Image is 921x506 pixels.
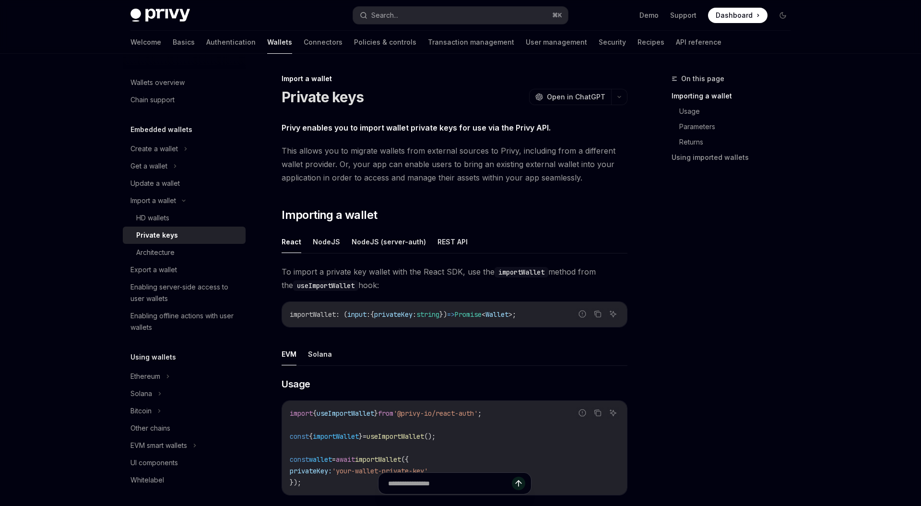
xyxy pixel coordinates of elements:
strong: Privy enables you to import wallet private keys for use via the Privy API. [282,123,551,133]
a: Private keys [123,227,246,244]
span: } [374,409,378,418]
div: Import a wallet [282,74,627,84]
span: : [366,310,370,319]
a: Recipes [638,31,664,54]
a: Policies & controls [354,31,416,54]
span: import [290,409,313,418]
button: EVM [282,343,296,365]
span: = [363,432,366,441]
div: Whitelabel [130,474,164,486]
span: < [482,310,485,319]
div: Search... [371,10,398,21]
span: This allows you to migrate wallets from external sources to Privy, including from a different wal... [282,144,627,184]
button: Send message [512,477,525,490]
div: Solana [130,388,152,399]
div: Architecture [136,247,175,258]
span: wallet [309,455,332,464]
div: Import a wallet [130,195,176,206]
a: Importing a wallet [672,88,798,104]
button: React [282,230,301,253]
a: Transaction management [428,31,514,54]
span: { [313,409,317,418]
span: privateKey: [290,467,332,475]
span: importWallet [313,432,359,441]
span: => [447,310,455,319]
div: Update a wallet [130,178,180,189]
a: UI components [123,454,246,471]
a: Using imported wallets [672,150,798,165]
div: Enabling offline actions with user wallets [130,310,240,333]
a: User management [526,31,587,54]
a: Architecture [123,244,246,261]
div: UI components [130,457,178,469]
a: HD wallets [123,209,246,227]
span: from [378,409,393,418]
a: Welcome [130,31,161,54]
span: On this page [681,73,724,84]
button: Report incorrect code [576,308,589,320]
code: useImportWallet [293,280,358,291]
h1: Private keys [282,88,364,106]
a: Wallets overview [123,74,246,91]
a: Export a wallet [123,261,246,278]
button: Ask AI [607,407,619,419]
a: Wallets [267,31,292,54]
a: Parameters [679,119,798,134]
span: ({ [401,455,409,464]
span: { [370,310,374,319]
button: Solana [308,343,332,365]
span: : [413,310,416,319]
div: Ethereum [130,371,160,382]
span: = [332,455,336,464]
span: ; [478,409,482,418]
span: useImportWallet [366,432,424,441]
div: Other chains [130,422,170,434]
a: Returns [679,134,798,150]
img: dark logo [130,9,190,22]
div: Private keys [136,229,178,241]
h5: Using wallets [130,351,176,363]
span: Promise [455,310,482,319]
div: Export a wallet [130,264,177,276]
div: Chain support [130,94,175,106]
a: Whitelabel [123,471,246,489]
button: Report incorrect code [576,407,589,419]
a: Enabling server-side access to user wallets [123,278,246,307]
a: Security [599,31,626,54]
span: 'your-wallet-private-key' [332,467,428,475]
code: importWallet [495,267,548,277]
button: NodeJS [313,230,340,253]
span: ; [512,310,516,319]
a: Other chains [123,420,246,437]
span: useImportWallet [317,409,374,418]
span: (); [424,432,436,441]
button: REST API [437,230,468,253]
div: Create a wallet [130,143,178,155]
span: string [416,310,439,319]
span: const [290,432,309,441]
a: Chain support [123,91,246,108]
span: Dashboard [716,11,753,20]
span: To import a private key wallet with the React SDK, use the method from the hook: [282,265,627,292]
button: NodeJS (server-auth) [352,230,426,253]
span: Open in ChatGPT [547,92,605,102]
button: Open in ChatGPT [529,89,611,105]
a: Demo [639,11,659,20]
span: input [347,310,366,319]
span: privateKey [374,310,413,319]
a: Dashboard [708,8,767,23]
span: Importing a wallet [282,207,377,223]
a: Support [670,11,697,20]
span: ⌘ K [552,12,562,19]
a: Update a wallet [123,175,246,192]
span: Usage [282,377,310,391]
button: Ask AI [607,308,619,320]
h5: Embedded wallets [130,124,192,135]
button: Copy the contents from the code block [591,308,604,320]
span: const [290,455,309,464]
span: importWallet [355,455,401,464]
span: }) [439,310,447,319]
span: > [508,310,512,319]
button: Toggle dark mode [775,8,791,23]
span: : ( [336,310,347,319]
